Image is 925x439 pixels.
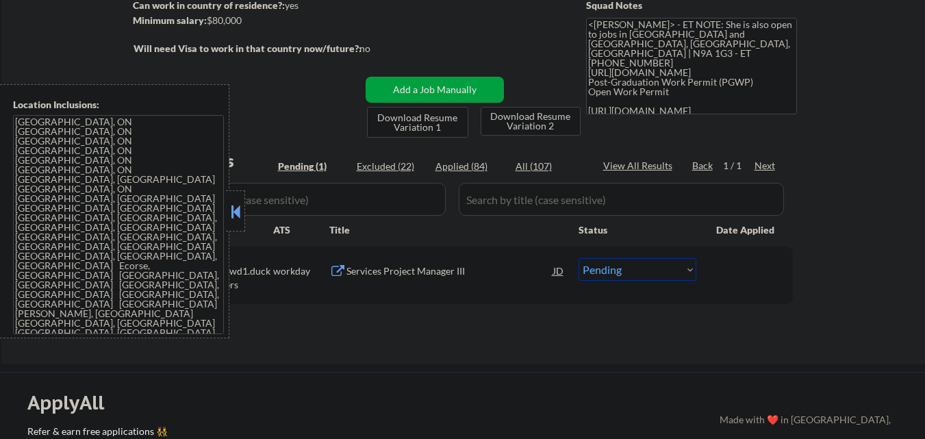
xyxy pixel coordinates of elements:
strong: Minimum salary: [133,14,207,26]
div: Back [692,159,714,173]
strong: Will need Visa to work in that country now/future?: [134,42,362,54]
div: ApplyAll [27,391,120,414]
div: Title [329,223,566,237]
input: Search by title (case sensitive) [459,183,784,216]
div: JD [552,258,566,283]
div: View All Results [603,159,676,173]
div: All (107) [516,160,584,173]
div: Next [755,159,776,173]
div: Location Inclusions: [13,98,224,112]
div: no [359,42,398,55]
div: Pending (1) [278,160,346,173]
div: Services Project Manager III [346,264,553,278]
button: Download Resume Variation 2 [481,107,581,136]
button: Add a Job Manually [366,77,504,103]
div: Applied (84) [435,160,504,173]
input: Search by company (case sensitive) [138,183,446,216]
div: Status [579,217,696,242]
div: $80,000 [133,14,361,27]
div: Excluded (22) [357,160,425,173]
div: 1 / 1 [723,159,755,173]
div: ATS [273,223,329,237]
div: Date Applied [716,223,776,237]
div: workday [273,264,329,278]
button: Download Resume Variation 1 [367,107,468,138]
